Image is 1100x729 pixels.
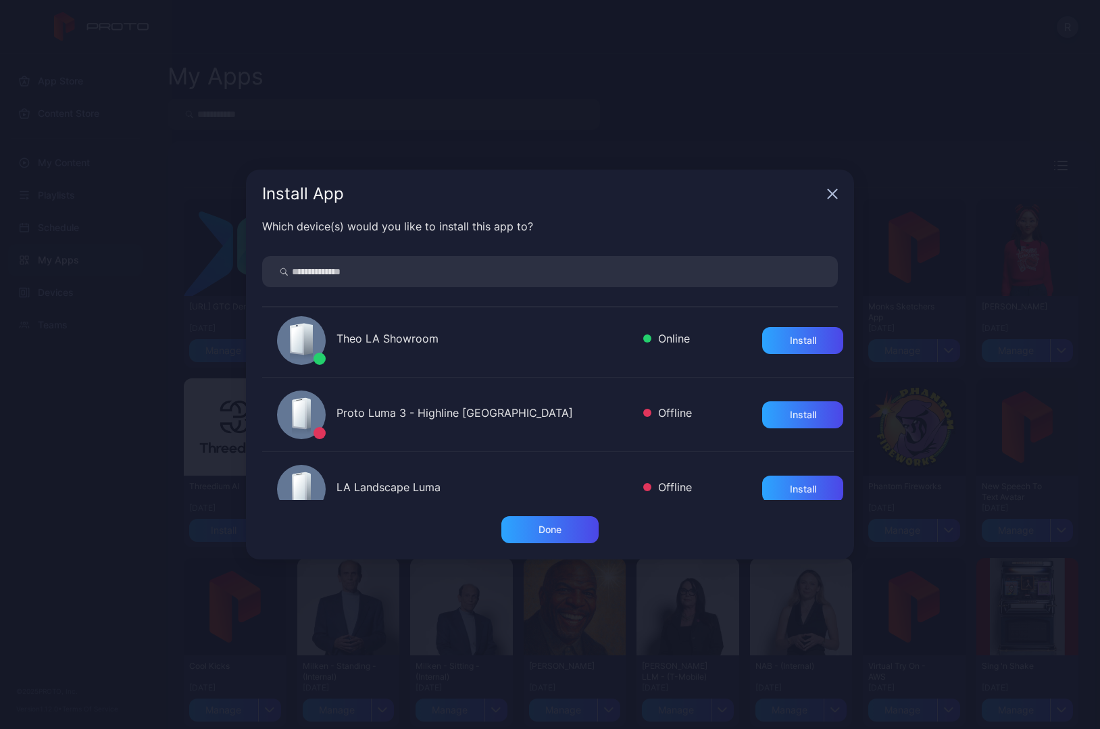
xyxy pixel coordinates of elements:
button: Install [762,327,843,354]
button: Install [762,476,843,503]
div: Proto Luma 3 - Highline [GEOGRAPHIC_DATA] [336,405,632,424]
button: Done [501,516,599,543]
div: Done [539,524,561,535]
div: LA Landscape Luma [336,479,632,499]
div: Install [790,335,816,346]
div: Install App [262,186,822,202]
div: Install [790,484,816,495]
div: Offline [643,405,692,424]
div: Which device(s) would you like to install this app to? [262,218,838,234]
div: Online [643,330,690,350]
button: Install [762,401,843,428]
div: Install [790,409,816,420]
div: Theo LA Showroom [336,330,632,350]
div: Offline [643,479,692,499]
